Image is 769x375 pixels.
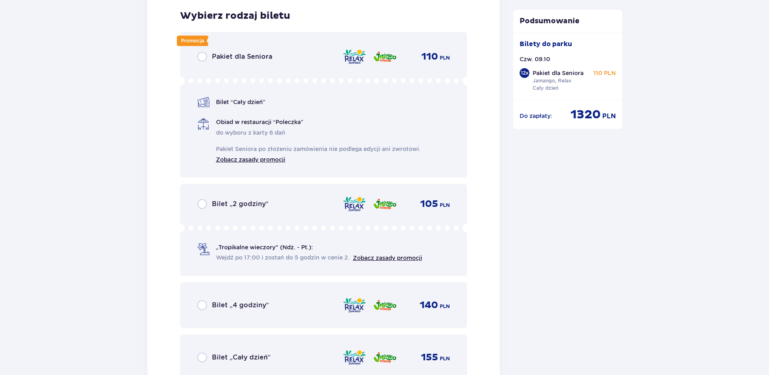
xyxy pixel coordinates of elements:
p: Jamango, Relax [533,77,571,84]
span: PLN [440,303,450,310]
img: Relax [342,297,366,314]
span: 155 [421,351,438,364]
span: Bilet „Cały dzień” [212,353,271,362]
img: Relax [342,349,366,366]
span: Bilet „4 godziny” [212,301,269,310]
p: Pakiet dla Seniora [533,69,584,77]
span: „Tropikalne wieczory" (Ndz. - Pt.): [216,243,313,251]
img: Jamango [373,195,397,213]
p: Cały dzień [533,84,558,92]
h3: Wybierz rodzaj biletu [180,10,290,22]
a: Zobacz zasady promocji [216,154,285,164]
span: Wejdź po 17:00 i zostań do 5 godzin w cenie 2. [216,253,350,262]
span: Bilet „2 godziny” [212,200,269,209]
span: PLN [440,355,450,362]
span: PLN [440,202,450,209]
span: 1320 [571,107,601,122]
img: Jamango [373,297,397,314]
span: PLN [602,112,616,121]
p: 110 PLN [593,69,616,77]
img: Relax [342,195,366,213]
span: PLN [440,54,450,62]
p: Podsumowanie [513,16,622,26]
div: 12 x [520,68,529,78]
p: Bilety do parku [520,40,572,49]
span: Bilet “Cały dzień” [216,98,265,106]
span: Pakiet dla Seniora [212,52,272,61]
span: do wyboru z karty 6 dań Pakiet Seniora po złożeniu zamówienia nie podlega edycji ani zwrotowi. [216,129,421,164]
span: 105 [420,198,438,210]
span: Obiad w restauracji “Poleczka” [216,118,303,126]
span: 110 [421,51,438,63]
img: Relax [342,48,366,65]
img: Jamango [373,48,397,65]
img: Jamango [373,349,397,366]
span: 140 [420,299,438,311]
p: Promocja [181,37,204,44]
p: Do zapłaty : [520,112,552,120]
p: Czw. 09.10 [520,55,550,63]
a: Zobacz zasady promocji [353,255,422,261]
